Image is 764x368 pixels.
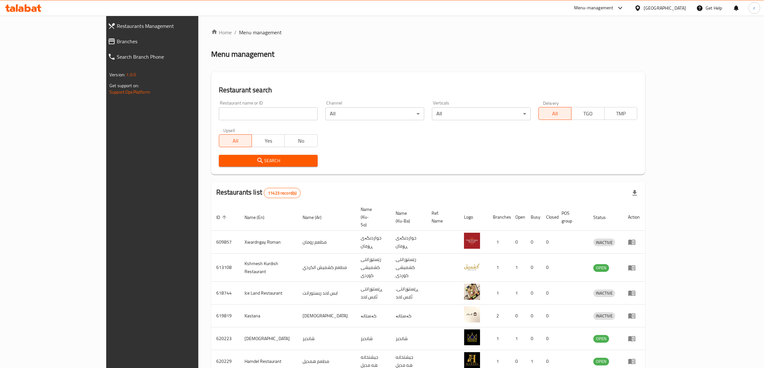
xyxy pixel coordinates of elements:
[224,157,313,165] span: Search
[510,282,526,305] td: 1
[628,264,640,272] div: Menu
[211,49,274,59] h2: Menu management
[593,312,615,320] span: INACTIVE
[488,204,510,231] th: Branches
[103,18,234,34] a: Restaurants Management
[103,34,234,49] a: Branches
[325,107,424,120] div: All
[593,213,614,221] span: Status
[432,107,531,120] div: All
[219,85,637,95] h2: Restaurant search
[464,352,480,368] img: Hamdel Restaurant
[628,289,640,297] div: Menu
[239,282,297,305] td: Ice Land Restaurant
[254,136,282,146] span: Yes
[488,327,510,350] td: 1
[541,254,556,282] td: 0
[488,231,510,254] td: 1
[356,327,391,350] td: شانديز
[644,4,686,12] div: [GEOGRAPHIC_DATA]
[628,238,640,246] div: Menu
[510,305,526,327] td: 0
[252,134,285,147] button: Yes
[264,188,301,198] div: Total records count
[356,254,391,282] td: رێستۆرانتی کشمیشى كوردى
[234,29,236,36] li: /
[391,305,426,327] td: کەستانە
[239,327,297,350] td: [DEMOGRAPHIC_DATA]
[541,231,556,254] td: 0
[432,209,451,225] span: Ref. Name
[117,38,229,45] span: Branches
[526,282,541,305] td: 0
[222,136,249,146] span: All
[488,282,510,305] td: 1
[219,107,318,120] input: Search for restaurant name or ID..
[297,231,356,254] td: مطعم رومان
[287,136,315,146] span: No
[297,282,356,305] td: ايس لاند ريستورانت
[510,254,526,282] td: 1
[264,190,300,196] span: 11423 record(s)
[297,305,356,327] td: [DEMOGRAPHIC_DATA]
[541,282,556,305] td: 0
[464,233,480,249] img: Xwardngay Roman
[526,254,541,282] td: 0
[628,312,640,320] div: Menu
[593,335,609,342] span: OPEN
[356,231,391,254] td: خواردنگەی ڕۆمان
[126,71,136,79] span: 1.0.0
[593,264,609,272] span: OPEN
[604,107,637,120] button: TMP
[541,109,569,118] span: All
[239,231,297,254] td: Xwardngay Roman
[628,335,640,342] div: Menu
[607,109,635,118] span: TMP
[464,258,480,274] img: Kshmesh Kurdish Restaurant
[593,358,609,365] span: OPEN
[510,231,526,254] td: 0
[361,205,383,229] span: Name (Ku-So)
[593,239,615,246] span: INACTIVE
[223,128,235,132] label: Upsell
[239,29,282,36] span: Menu management
[391,327,426,350] td: شانديز
[396,209,419,225] span: Name (Ku-Ba)
[464,329,480,345] img: Shandiz
[488,254,510,282] td: 1
[510,327,526,350] td: 1
[303,213,330,221] span: Name (Ar)
[109,81,139,90] span: Get support on:
[239,254,297,282] td: Kshmesh Kurdish Restaurant
[526,231,541,254] td: 0
[574,4,614,12] div: Menu-management
[297,327,356,350] td: شانديز
[356,282,391,305] td: ڕێستۆرانتی ئایس لاند
[627,185,642,201] div: Export file
[488,305,510,327] td: 2
[541,327,556,350] td: 0
[391,254,426,282] td: رێستۆرانتی کشمیشى كوردى
[284,134,317,147] button: No
[216,213,228,221] span: ID
[356,305,391,327] td: کەستانە
[593,289,615,297] span: INACTIVE
[109,71,125,79] span: Version:
[109,88,150,96] a: Support.OpsPlatform
[117,22,229,30] span: Restaurants Management
[593,358,609,365] div: OPEN
[510,204,526,231] th: Open
[219,134,252,147] button: All
[541,204,556,231] th: Closed
[459,204,488,231] th: Logo
[541,305,556,327] td: 0
[464,284,480,300] img: Ice Land Restaurant
[526,305,541,327] td: 0
[623,204,645,231] th: Action
[562,209,580,225] span: POS group
[219,155,318,167] button: Search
